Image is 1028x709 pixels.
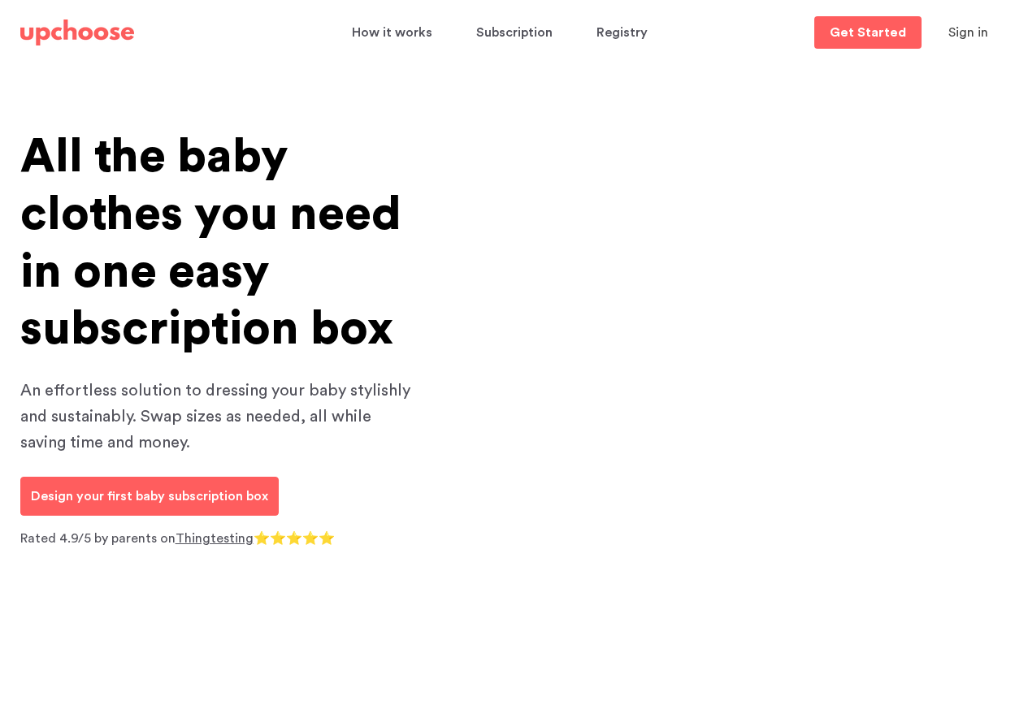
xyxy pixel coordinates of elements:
[20,477,279,516] a: Design your first baby subscription box
[20,16,134,50] a: UpChoose
[948,26,988,39] span: Sign in
[20,133,401,352] span: All the baby clothes you need in one easy subscription box
[830,26,906,39] p: Get Started
[476,17,553,49] span: Subscription
[596,17,653,49] a: Registry
[20,532,176,545] span: Rated 4.9/5 by parents on
[476,17,557,49] a: Subscription
[352,17,437,49] a: How it works
[20,19,134,45] img: UpChoose
[352,17,432,49] span: How it works
[596,17,648,49] span: Registry
[176,532,254,545] a: Thingtesting
[20,378,410,456] p: An effortless solution to dressing your baby stylishly and sustainably. Swap sizes as needed, all...
[254,532,335,545] span: ⭐⭐⭐⭐⭐
[928,16,1008,49] button: Sign in
[814,16,922,49] a: Get Started
[31,486,268,506] p: Design your first baby subscription box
